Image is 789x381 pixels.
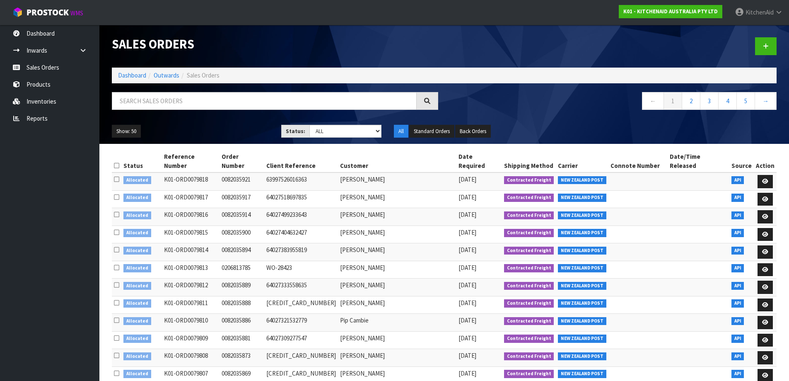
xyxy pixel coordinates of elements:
span: API [731,194,744,202]
td: 0082035921 [220,172,264,190]
button: Standard Orders [409,125,454,138]
td: K01-ORD0079812 [162,279,220,296]
span: Allocated [123,317,151,325]
th: Shipping Method [502,150,556,172]
span: API [731,299,744,308]
td: 64027383955819 [264,243,338,261]
img: cube-alt.png [12,7,23,17]
span: Allocated [123,264,151,272]
span: [DATE] [458,369,476,377]
span: Contracted Freight [504,211,554,220]
span: NEW ZEALAND POST [558,247,606,255]
th: Action [754,150,777,172]
td: K01-ORD0079815 [162,226,220,243]
span: Contracted Freight [504,176,554,184]
td: [PERSON_NAME] [338,243,456,261]
span: NEW ZEALAND POST [558,264,606,272]
td: K01-ORD0079818 [162,172,220,190]
span: Contracted Freight [504,264,554,272]
h1: Sales Orders [112,37,438,51]
span: Allocated [123,370,151,378]
td: 0082035888 [220,296,264,314]
span: Contracted Freight [504,335,554,343]
span: [DATE] [458,228,476,236]
span: Allocated [123,211,151,220]
span: NEW ZEALAND POST [558,194,606,202]
td: [PERSON_NAME] [338,331,456,349]
a: 5 [736,92,755,110]
td: [PERSON_NAME] [338,190,456,208]
a: 4 [718,92,737,110]
span: API [731,317,744,325]
th: Order Number [220,150,264,172]
td: [PERSON_NAME] [338,172,456,190]
td: [CREDIT_CARD_NUMBER] [264,296,338,314]
span: Allocated [123,299,151,308]
td: K01-ORD0079810 [162,314,220,332]
span: Allocated [123,229,151,237]
span: API [731,264,744,272]
td: K01-ORD0079816 [162,208,220,226]
span: NEW ZEALAND POST [558,229,606,237]
th: Carrier [556,150,608,172]
th: Connote Number [608,150,668,172]
span: NEW ZEALAND POST [558,335,606,343]
td: 0082035900 [220,226,264,243]
th: Customer [338,150,456,172]
a: 1 [664,92,682,110]
span: Allocated [123,335,151,343]
span: [DATE] [458,299,476,307]
a: 2 [682,92,700,110]
td: Pip Cambie [338,314,456,332]
span: NEW ZEALAND POST [558,299,606,308]
input: Search sales orders [112,92,417,110]
td: WO-28423 [264,261,338,279]
a: 3 [700,92,719,110]
span: Allocated [123,352,151,361]
strong: Status: [286,128,305,135]
span: Sales Orders [187,71,220,79]
td: 63997526016363 [264,172,338,190]
td: [PERSON_NAME] [338,349,456,367]
span: API [731,335,744,343]
td: 0082035914 [220,208,264,226]
td: [PERSON_NAME] [338,261,456,279]
span: Allocated [123,282,151,290]
button: Back Orders [455,125,491,138]
span: ProStock [27,7,69,18]
td: [PERSON_NAME] [338,279,456,296]
td: 0082035917 [220,190,264,208]
td: [PERSON_NAME] [338,226,456,243]
td: K01-ORD0079811 [162,296,220,314]
span: NEW ZEALAND POST [558,370,606,378]
button: Show: 50 [112,125,141,138]
small: WMS [70,9,83,17]
td: 0082035881 [220,331,264,349]
td: 64027518697835 [264,190,338,208]
td: 0206813785 [220,261,264,279]
span: NEW ZEALAND POST [558,352,606,361]
span: Contracted Freight [504,194,554,202]
span: NEW ZEALAND POST [558,176,606,184]
span: [DATE] [458,281,476,289]
span: NEW ZEALAND POST [558,282,606,290]
td: 0082035894 [220,243,264,261]
span: Allocated [123,194,151,202]
td: 64027499233643 [264,208,338,226]
th: Source [729,150,754,172]
span: Allocated [123,176,151,184]
a: ← [642,92,664,110]
span: [DATE] [458,193,476,201]
span: Contracted Freight [504,247,554,255]
strong: K01 - KITCHENAID AUSTRALIA PTY LTD [623,8,718,15]
span: NEW ZEALAND POST [558,211,606,220]
span: API [731,211,744,220]
td: K01-ORD0079813 [162,261,220,279]
span: Contracted Freight [504,370,554,378]
span: [DATE] [458,211,476,218]
span: API [731,247,744,255]
span: Contracted Freight [504,282,554,290]
span: API [731,352,744,361]
span: NEW ZEALAND POST [558,317,606,325]
span: API [731,370,744,378]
